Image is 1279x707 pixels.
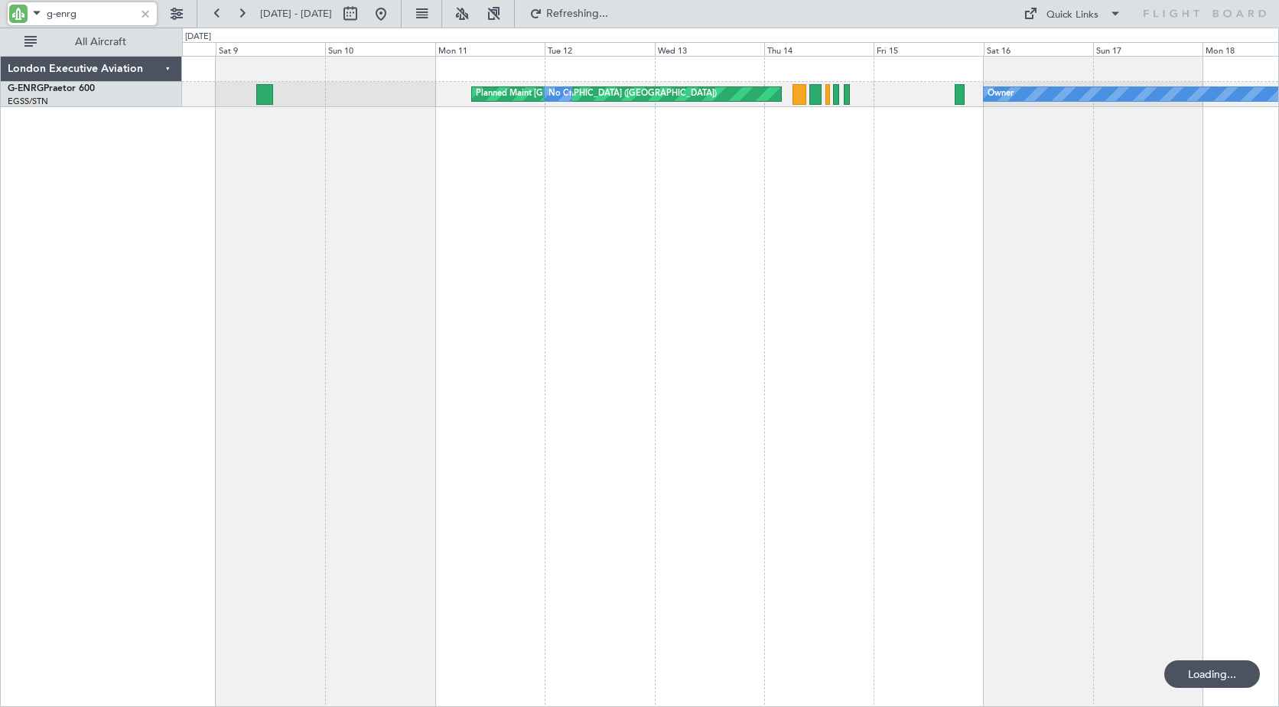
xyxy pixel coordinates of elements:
span: All Aircraft [40,37,161,47]
div: No Crew [548,83,584,106]
span: G-ENRG [8,84,44,93]
input: A/C (Reg. or Type) [47,2,135,25]
div: Loading... [1164,660,1260,688]
div: Tue 12 [545,42,654,56]
button: All Aircraft [17,30,166,54]
div: Fri 15 [874,42,983,56]
div: Owner [988,83,1014,106]
a: G-ENRGPraetor 600 [8,84,95,93]
button: Quick Links [1016,2,1129,26]
div: Thu 14 [764,42,874,56]
div: Sat 9 [216,42,325,56]
div: Sat 16 [984,42,1093,56]
div: [DATE] [185,31,211,44]
div: Quick Links [1046,8,1098,23]
div: Sun 10 [325,42,434,56]
span: Refreshing... [545,8,610,19]
span: [DATE] - [DATE] [260,7,332,21]
div: Wed 13 [655,42,764,56]
div: Planned Maint [GEOGRAPHIC_DATA] ([GEOGRAPHIC_DATA]) [476,83,717,106]
div: Mon 11 [435,42,545,56]
a: EGSS/STN [8,96,48,107]
button: Refreshing... [522,2,614,26]
div: Sun 17 [1093,42,1203,56]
